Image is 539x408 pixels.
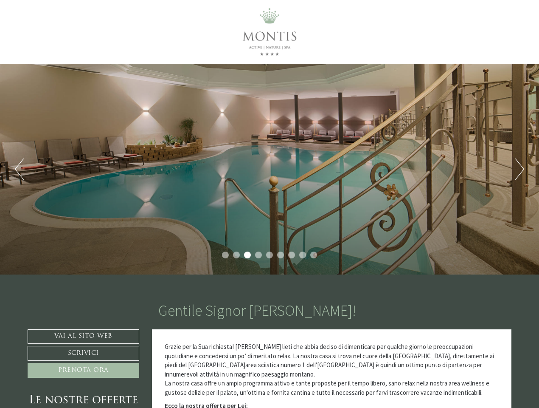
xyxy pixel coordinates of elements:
[515,159,524,180] button: Next
[13,24,112,31] div: Montis – Active Nature Spa
[288,224,335,239] button: Invia
[28,363,139,378] a: Prenota ora
[153,6,182,20] div: [DATE]
[13,40,112,45] small: 05:50
[28,346,139,361] a: Scrivici
[6,23,117,47] div: Buon giorno, come possiamo aiutarla?
[165,342,499,397] p: Grazie per la Sua richiesta! [PERSON_NAME] lieti che abbia deciso di dimenticare per qualche gior...
[15,159,24,180] button: Previous
[158,302,356,319] h1: Gentile Signor [PERSON_NAME]!
[28,329,139,344] a: Vai al sito web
